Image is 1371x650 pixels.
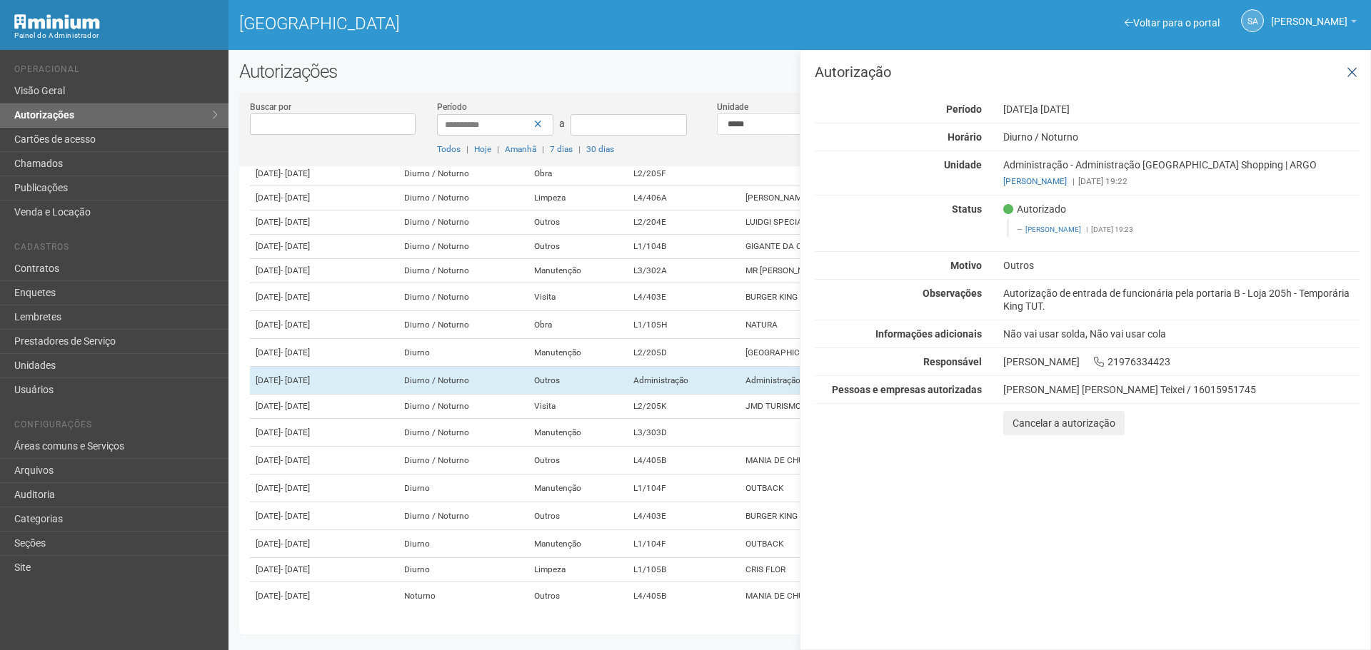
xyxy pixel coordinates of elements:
[281,564,310,574] span: - [DATE]
[398,395,528,419] td: Diurno / Noturno
[250,419,398,447] td: [DATE]
[528,259,628,283] td: Manutenção
[398,339,528,367] td: Diurno
[250,474,398,502] td: [DATE]
[993,259,1370,272] div: Outros
[740,395,1043,419] td: JMD TURISMO
[628,502,740,530] td: L4/403E
[528,186,628,210] td: Limpeza
[250,558,398,582] td: [DATE]
[628,235,740,259] td: L1/104B
[528,530,628,558] td: Manutenção
[281,375,310,385] span: - [DATE]
[1003,383,1360,396] div: [PERSON_NAME] [PERSON_NAME] Teixei / 16015951745
[875,328,982,340] strong: Informações adicionais
[993,327,1370,340] div: Não vai usar solda, Não vai usar cola
[628,395,740,419] td: L2/205K
[466,144,468,154] span: |
[398,235,528,259] td: Diurno / Noturno
[474,144,491,154] a: Hoje
[628,419,740,447] td: L3/303D
[1003,411,1125,435] button: Cancelar a autorização
[398,419,528,447] td: Diurno / Noturno
[528,367,628,395] td: Outros
[950,260,982,271] strong: Motivo
[281,401,310,411] span: - [DATE]
[281,292,310,302] span: - [DATE]
[398,259,528,283] td: Diurno / Noturno
[740,582,1043,610] td: MANIA DE CHURRASCO
[497,144,499,154] span: |
[1017,225,1352,235] footer: [DATE] 19:23
[528,162,628,186] td: Obra
[993,355,1370,368] div: [PERSON_NAME] 21976334423
[398,558,528,582] td: Diurno
[281,241,310,251] span: - [DATE]
[740,502,1043,530] td: BURGER KING
[398,210,528,235] td: Diurno / Noturno
[628,558,740,582] td: L1/105B
[398,162,528,186] td: Diurno / Noturno
[398,502,528,530] td: Diurno / Noturno
[250,235,398,259] td: [DATE]
[505,144,536,154] a: Amanhã
[250,101,291,113] label: Buscar por
[14,64,218,79] li: Operacional
[14,420,218,435] li: Configurações
[740,530,1043,558] td: OUTBACK
[628,283,740,311] td: L4/403E
[993,287,1370,313] div: Autorização de entrada de funcionária pela portaria B - Loja 205h - Temporária King TUT.
[281,427,310,437] span: - [DATE]
[250,210,398,235] td: [DATE]
[832,384,982,395] strong: Pessoas e empresas autorizadas
[281,193,310,203] span: - [DATE]
[528,283,628,311] td: Visita
[1271,18,1357,29] a: [PERSON_NAME]
[542,144,544,154] span: |
[250,502,398,530] td: [DATE]
[944,159,982,171] strong: Unidade
[628,474,740,502] td: L1/104F
[281,483,310,493] span: - [DATE]
[250,582,398,610] td: [DATE]
[740,259,1043,283] td: MR [PERSON_NAME]
[740,474,1043,502] td: OUTBACK
[239,61,1360,82] h2: Autorizações
[628,210,740,235] td: L2/204E
[250,311,398,339] td: [DATE]
[281,265,310,275] span: - [DATE]
[578,144,581,154] span: |
[14,14,100,29] img: Minium
[740,558,1043,582] td: CRIS FLOR
[250,283,398,311] td: [DATE]
[586,144,614,154] a: 30 dias
[250,259,398,283] td: [DATE]
[628,582,740,610] td: L4/405B
[528,395,628,419] td: Visita
[1003,176,1067,186] a: [PERSON_NAME]
[717,101,748,113] label: Unidade
[250,395,398,419] td: [DATE]
[1025,225,1081,233] a: [PERSON_NAME]
[398,367,528,395] td: Diurno / Noturno
[14,242,218,257] li: Cadastros
[398,186,528,210] td: Diurno / Noturno
[740,367,1043,395] td: Administração [GEOGRAPHIC_DATA] | ARGO
[250,447,398,474] td: [DATE]
[398,283,528,311] td: Diurno / Noturno
[1073,176,1075,186] span: |
[628,367,740,395] td: Administração
[250,186,398,210] td: [DATE]
[281,347,310,357] span: - [DATE]
[628,447,740,474] td: L4/405B
[528,447,628,474] td: Outros
[923,288,982,299] strong: Observações
[250,367,398,395] td: [DATE]
[628,339,740,367] td: L2/205D
[528,502,628,530] td: Outros
[1003,175,1360,188] div: [DATE] 19:22
[740,186,1043,210] td: [PERSON_NAME]'S
[281,320,310,330] span: - [DATE]
[528,558,628,582] td: Limpeza
[993,131,1370,143] div: Diurno / Noturno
